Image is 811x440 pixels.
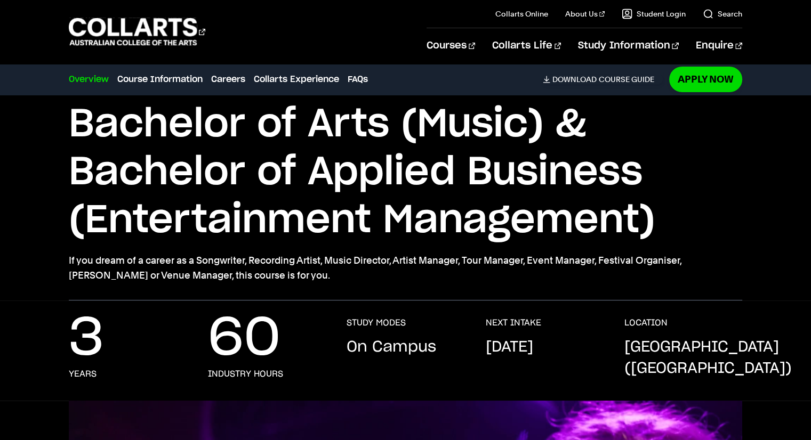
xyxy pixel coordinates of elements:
[69,17,205,47] div: Go to homepage
[69,253,742,283] p: If you dream of a career as a Songwriter, Recording Artist, Music Director, Artist Manager, Tour ...
[211,73,245,86] a: Careers
[208,369,283,379] h3: industry hours
[347,337,436,358] p: On Campus
[208,317,280,360] p: 60
[69,101,742,245] h1: Bachelor of Arts (Music) & Bachelor of Applied Business (Entertainment Management)
[622,9,686,19] a: Student Login
[624,337,792,379] p: [GEOGRAPHIC_DATA] ([GEOGRAPHIC_DATA])
[578,28,678,63] a: Study Information
[69,73,109,86] a: Overview
[69,369,97,379] h3: years
[348,73,368,86] a: FAQs
[347,317,406,328] h3: STUDY MODES
[117,73,203,86] a: Course Information
[427,28,475,63] a: Courses
[624,317,668,328] h3: LOCATION
[492,28,561,63] a: Collarts Life
[669,67,742,92] a: Apply Now
[254,73,339,86] a: Collarts Experience
[69,317,104,360] p: 3
[552,75,597,84] span: Download
[703,9,742,19] a: Search
[486,317,541,328] h3: NEXT INTAKE
[495,9,548,19] a: Collarts Online
[696,28,742,63] a: Enquire
[543,75,663,84] a: DownloadCourse Guide
[486,337,533,358] p: [DATE]
[565,9,605,19] a: About Us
